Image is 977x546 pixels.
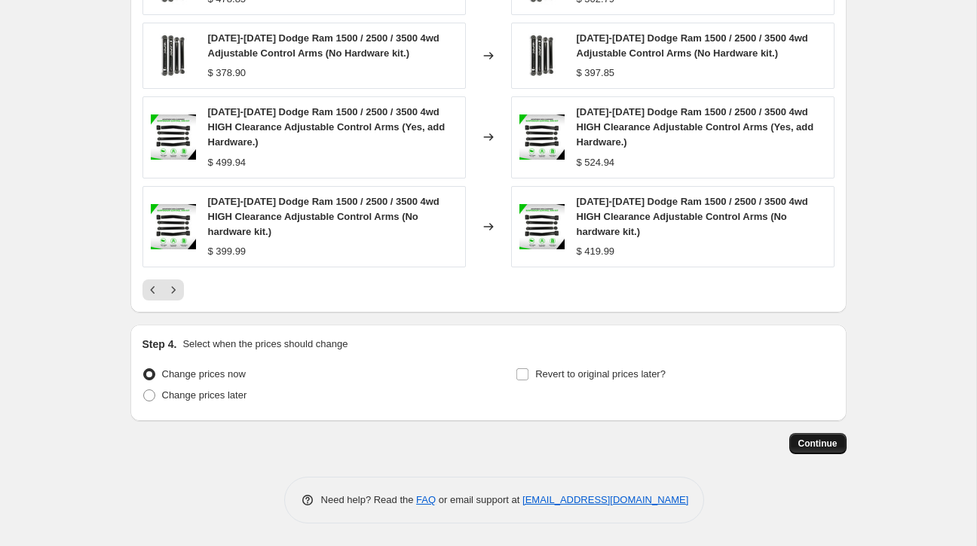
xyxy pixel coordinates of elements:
span: Continue [798,438,838,450]
span: [DATE]-[DATE] Dodge Ram 1500 / 2500 / 3500 4wd HIGH Clearance Adjustable Control Arms (Yes, add H... [577,106,814,148]
span: Change prices later [162,389,247,401]
img: 3500-4wd-Adjustable-Control-Arms-Apoc-Industries-54651249_80x.jpg [151,33,196,78]
span: [DATE]-[DATE] Dodge Ram 1500 / 2500 / 3500 4wd Adjustable Control Arms (No Hardware kit.) [577,32,808,59]
img: 3500-4wd-HIGH-Clearance-Adjustable-Control-Arms-Apoc-Industries-54677649_80x.jpg [519,204,565,249]
span: [DATE]-[DATE] Dodge Ram 1500 / 2500 / 3500 4wd HIGH Clearance Adjustable Control Arms (Yes, add H... [208,106,446,148]
a: FAQ [416,494,436,505]
img: 3500-4wd-HIGH-Clearance-Adjustable-Control-Arms-Apoc-Industries-54677649_80x.jpg [519,114,565,160]
span: [DATE]-[DATE] Dodge Ram 1500 / 2500 / 3500 4wd HIGH Clearance Adjustable Control Arms (No hardwar... [208,196,439,237]
span: $ 499.94 [208,157,247,168]
nav: Pagination [142,279,184,300]
a: [EMAIL_ADDRESS][DOMAIN_NAME] [522,494,688,505]
span: [DATE]-[DATE] Dodge Ram 1500 / 2500 / 3500 4wd Adjustable Control Arms (No Hardware kit.) [208,32,439,59]
button: Next [163,279,184,300]
img: 3500-4wd-HIGH-Clearance-Adjustable-Control-Arms-Apoc-Industries-54677649_80x.jpg [151,114,196,160]
span: Need help? Read the [321,494,417,505]
img: 3500-4wd-Adjustable-Control-Arms-Apoc-Industries-54651249_80x.jpg [519,33,565,78]
span: Revert to original prices later? [535,368,666,380]
button: Previous [142,279,164,300]
h2: Step 4. [142,337,177,352]
span: [DATE]-[DATE] Dodge Ram 1500 / 2500 / 3500 4wd HIGH Clearance Adjustable Control Arms (No hardwar... [577,196,808,237]
img: 3500-4wd-HIGH-Clearance-Adjustable-Control-Arms-Apoc-Industries-54677649_80x.jpg [151,204,196,249]
span: $ 397.85 [577,67,615,78]
span: $ 419.99 [577,246,615,257]
span: or email support at [436,494,522,505]
button: Continue [789,433,847,454]
span: $ 399.99 [208,246,247,257]
span: Change prices now [162,368,246,380]
span: $ 524.94 [577,157,615,168]
span: $ 378.90 [208,67,247,78]
p: Select when the prices should change [182,337,348,352]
